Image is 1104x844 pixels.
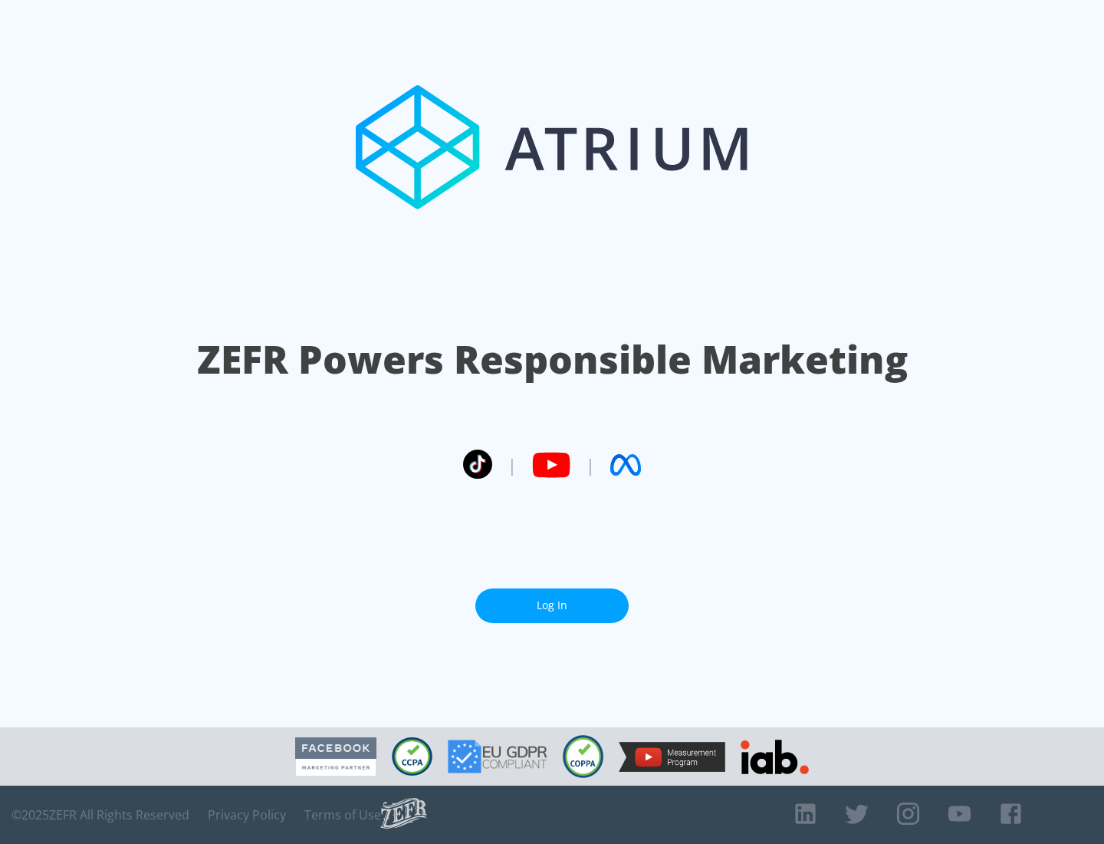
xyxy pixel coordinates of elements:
img: IAB [741,740,809,774]
span: | [508,453,517,476]
a: Privacy Policy [208,807,286,823]
span: | [586,453,595,476]
a: Log In [475,588,629,623]
span: © 2025 ZEFR All Rights Reserved [11,807,189,823]
img: CCPA Compliant [392,737,432,776]
img: YouTube Measurement Program [619,742,725,772]
img: COPPA Compliant [563,735,603,778]
h1: ZEFR Powers Responsible Marketing [197,333,908,386]
img: Facebook Marketing Partner [295,737,376,776]
a: Terms of Use [304,807,381,823]
img: GDPR Compliant [448,740,547,773]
